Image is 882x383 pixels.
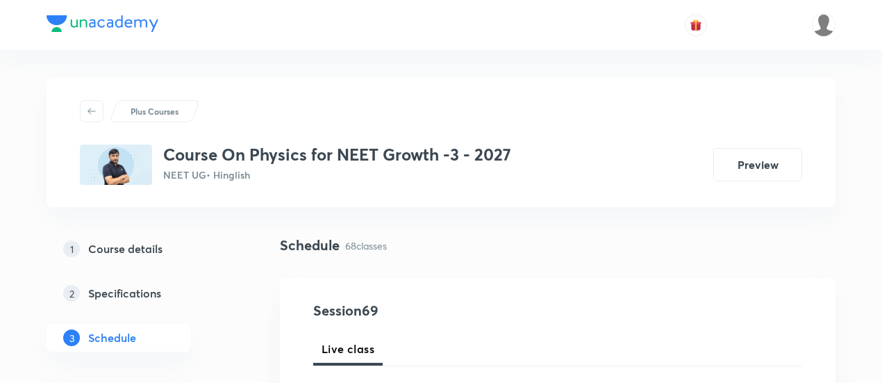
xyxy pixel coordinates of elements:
h5: Course details [88,241,163,257]
h3: Course On Physics for NEET Growth -3 - 2027 [163,145,511,165]
img: Mustafa kamal [812,13,835,37]
a: 1Course details [47,235,235,263]
h5: Specifications [88,285,161,302]
p: 3 [63,329,80,346]
p: NEET UG • Hinglish [163,168,511,182]
button: Preview [713,148,802,181]
h5: Schedule [88,329,136,346]
img: Company Logo [47,15,158,32]
a: Company Logo [47,15,158,35]
p: Plus Courses [131,105,178,117]
h4: Session 69 [313,300,567,321]
p: 68 classes [345,238,387,253]
span: Live class [322,341,374,357]
p: 2 [63,285,80,302]
img: avatar [690,19,702,31]
p: 1 [63,241,80,257]
a: 2Specifications [47,279,235,307]
button: avatar [685,14,707,36]
img: 46520FB2-67D2-4A36-B0A4-870FA6E59726_plus.png [80,145,152,185]
h4: Schedule [280,235,340,256]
